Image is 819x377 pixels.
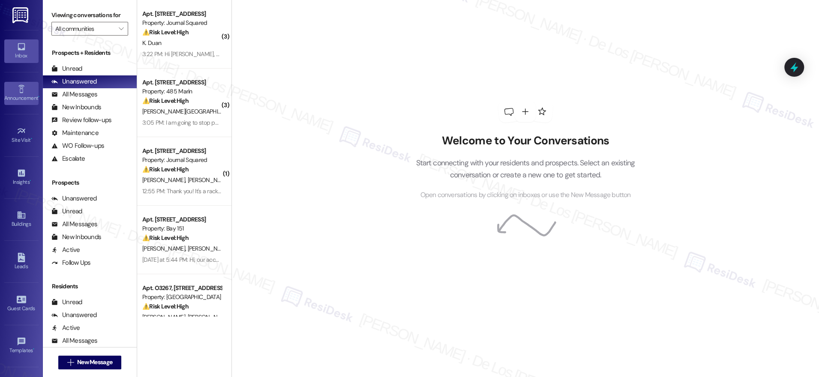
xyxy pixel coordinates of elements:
span: [PERSON_NAME] [142,245,188,252]
div: Follow Ups [51,258,91,267]
span: New Message [77,358,112,367]
strong: ⚠️ Risk Level: High [142,302,189,310]
div: 12:55 PM: Thank you! It's a racket cover and a dress. [142,187,270,195]
span: [PERSON_NAME] [187,176,230,184]
div: Property: Journal Squared [142,18,222,27]
a: Buildings [4,208,39,231]
span: • [38,94,39,100]
span: [PERSON_NAME] [187,245,230,252]
label: Viewing conversations for [51,9,128,22]
strong: ⚠️ Risk Level: High [142,97,189,105]
div: New Inbounds [51,233,101,242]
img: ResiDesk Logo [12,7,30,23]
div: 3:22 PM: Hi [PERSON_NAME], have you found the missing check? [142,50,303,58]
strong: ⚠️ Risk Level: High [142,234,189,242]
div: Unanswered [51,311,97,320]
a: Guest Cards [4,292,39,315]
div: 3:05 PM: I am going to stop payments for my checks .... bcz you don't received my rent check.... ... [142,119,537,126]
span: [PERSON_NAME] [142,176,188,184]
div: Active [51,245,80,254]
span: • [33,346,34,352]
div: Unread [51,207,82,216]
div: Apt. O3267, [STREET_ADDRESS][PERSON_NAME] [142,284,222,293]
div: Property: 485 Marin [142,87,222,96]
p: Start connecting with your residents and prospects. Select an existing conversation or create a n... [403,157,648,181]
div: Property: Journal Squared [142,156,222,165]
button: New Message [58,356,122,369]
div: Apt. [STREET_ADDRESS] [142,9,222,18]
div: Escalate [51,154,85,163]
div: Active [51,323,80,332]
strong: ⚠️ Risk Level: High [142,28,189,36]
div: WO Follow-ups [51,141,104,150]
div: All Messages [51,90,97,99]
div: Review follow-ups [51,116,111,125]
div: All Messages [51,336,97,345]
div: All Messages [51,220,97,229]
div: Property: Bay 151 [142,224,222,233]
div: Residents [43,282,137,291]
div: Unread [51,64,82,73]
a: Insights • [4,166,39,189]
span: Open conversations by clicking on inboxes or use the New Message button [420,190,630,200]
div: Prospects + Residents [43,48,137,57]
div: Maintenance [51,129,99,138]
i:  [67,359,74,366]
div: Apt. [STREET_ADDRESS] [142,78,222,87]
div: Unread [51,298,82,307]
a: Inbox [4,39,39,63]
div: Unanswered [51,77,97,86]
a: Leads [4,250,39,273]
strong: ⚠️ Risk Level: High [142,165,189,173]
span: • [30,178,31,184]
span: K. Duan [142,39,161,47]
a: Site Visit • [4,124,39,147]
span: [PERSON_NAME][GEOGRAPHIC_DATA] [142,108,242,115]
div: Property: [GEOGRAPHIC_DATA] [142,293,222,302]
div: Apt. [STREET_ADDRESS] [142,215,222,224]
span: [PERSON_NAME] [187,313,230,321]
input: All communities [55,22,114,36]
span: • [31,136,32,142]
a: Templates • [4,334,39,357]
div: Prospects [43,178,137,187]
h2: Welcome to Your Conversations [403,134,648,148]
div: New Inbounds [51,103,101,112]
div: Apt. [STREET_ADDRESS] [142,147,222,156]
div: Unanswered [51,194,97,203]
div: [DATE] at 5:44 PM: Hi, our account shows that the balance of $500 is for 1st year amenity fee. Ca... [142,256,813,263]
span: [PERSON_NAME] [142,313,188,321]
i:  [119,25,123,32]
